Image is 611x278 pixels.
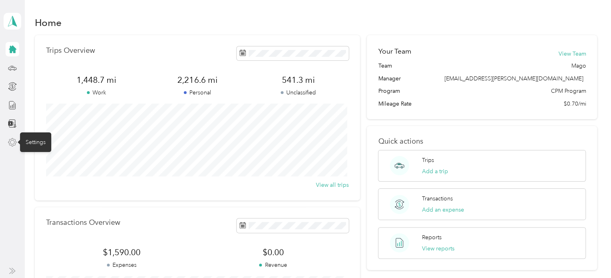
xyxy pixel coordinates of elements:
[422,156,434,164] p: Trips
[422,167,448,176] button: Add a trip
[378,100,411,108] span: Mileage Rate
[248,88,349,97] p: Unclassified
[378,137,586,146] p: Quick actions
[444,75,583,82] span: [EMAIL_ADDRESS][PERSON_NAME][DOMAIN_NAME]
[46,247,197,258] span: $1,590.00
[378,46,411,56] h2: Your Team
[378,62,392,70] span: Team
[147,74,248,86] span: 2,216.6 mi
[558,50,586,58] button: View Team
[378,87,400,95] span: Program
[147,88,248,97] p: Personal
[571,62,586,70] span: Mago
[197,261,349,269] p: Revenue
[46,218,120,227] p: Transactions Overview
[563,100,586,108] span: $0.70/mi
[248,74,349,86] span: 541.3 mi
[422,194,453,203] p: Transactions
[46,74,147,86] span: 1,448.7 mi
[46,46,95,55] p: Trips Overview
[422,244,454,253] button: View reports
[35,18,62,27] h1: Home
[46,88,147,97] p: Work
[378,74,400,83] span: Manager
[46,261,197,269] p: Expenses
[566,233,611,278] iframe: Everlance-gr Chat Button Frame
[551,87,586,95] span: CPM Program
[316,181,349,189] button: View all trips
[422,206,464,214] button: Add an expense
[197,247,349,258] span: $0.00
[20,132,51,152] div: Settings
[422,233,442,242] p: Reports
